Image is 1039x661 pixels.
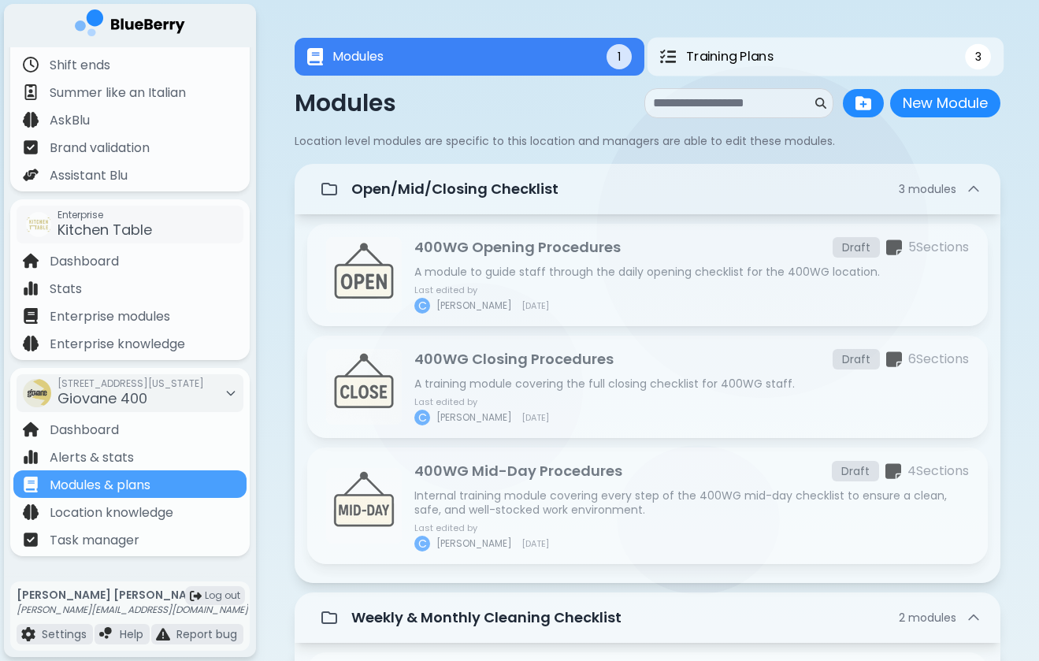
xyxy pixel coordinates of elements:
button: Training PlansTraining Plans3 [648,38,1004,76]
span: Enterprise [58,209,152,221]
span: Modules [332,47,384,66]
a: 400WG Mid-Day Procedures400WG Mid-Day ProceduresDraftsections icon4SectionsInternal training modu... [307,447,988,564]
img: Modules [307,48,323,66]
span: [PERSON_NAME] [436,537,512,550]
p: Summer like an Italian [50,84,186,102]
p: Help [120,627,143,641]
img: sections icon [885,462,901,481]
p: Last edited by [414,523,549,533]
img: file icon [23,449,39,465]
span: 3 [975,50,981,64]
img: file icon [23,112,39,128]
p: Open/Mid/Closing Checklist [351,178,558,200]
img: file icon [23,167,39,183]
p: Location level modules are specific to this location and managers are able to edit these modules. [295,134,1000,148]
p: Last edited by [414,397,549,407]
img: file icon [23,336,39,351]
p: Shift ends [50,56,110,75]
img: file icon [23,84,39,100]
p: 6 Section s [908,350,969,369]
p: Location knowledge [50,503,173,522]
img: file icon [23,253,39,269]
span: Giovane 400 [58,388,147,408]
button: ModulesModules1 [295,38,644,76]
p: 400WG Opening Procedures [414,236,621,258]
span: 1 [618,50,621,64]
p: Internal training module covering every step of the 400WG mid-day checklist to ensure a clean, sa... [414,488,969,517]
img: sections icon [886,239,902,257]
p: [PERSON_NAME] [PERSON_NAME] [17,588,248,602]
p: Enterprise modules [50,307,170,326]
p: A module to guide staff through the daily opening checklist for the 400WG location. [414,265,969,279]
span: 2 [899,611,956,625]
span: 3 [899,182,956,196]
img: file icon [23,139,39,155]
p: Task manager [50,531,139,550]
p: Dashboard [50,252,119,271]
p: Enterprise knowledge [50,335,185,354]
img: company thumbnail [23,379,51,407]
span: [DATE] [521,413,549,422]
p: A training module covering the full closing checklist for 400WG staff. [414,377,969,391]
span: [STREET_ADDRESS][US_STATE] [58,377,204,390]
img: file icon [23,532,39,548]
span: Kitchen Table [58,220,152,240]
img: file icon [21,627,35,641]
span: module s [908,181,956,197]
span: [DATE] [521,301,549,310]
p: Dashboard [50,421,119,440]
p: [PERSON_NAME][EMAIL_ADDRESS][DOMAIN_NAME] [17,603,248,616]
img: file icon [23,57,39,72]
a: 400WG Closing Procedures400WG Closing ProceduresDraftsections icon6SectionsA training module cove... [307,336,988,438]
span: module s [908,610,956,626]
img: 400WG Opening Procedures [326,237,402,313]
div: Draft [833,237,880,258]
button: New Module [890,89,1000,117]
img: file icon [23,308,39,324]
img: folder plus icon [855,95,871,111]
img: Training Plans [660,49,676,65]
p: 5 Section s [908,238,969,257]
a: 400WG Opening Procedures400WG Opening ProceduresDraftsections icon5SectionsA module to guide staf... [307,224,988,326]
img: sections icon [886,351,902,369]
img: file icon [23,280,39,296]
p: AskBlu [50,111,90,130]
p: Brand validation [50,139,150,158]
p: Report bug [176,627,237,641]
p: Settings [42,627,87,641]
span: [PERSON_NAME] [436,299,512,312]
p: Stats [50,280,82,299]
span: Training Plans [686,47,774,66]
span: C [418,537,427,551]
p: Modules [295,89,396,117]
div: Draft [832,461,879,481]
img: file icon [23,477,39,492]
img: file icon [99,627,113,641]
img: file icon [23,504,39,520]
img: company logo [75,9,185,42]
img: search icon [815,98,826,109]
span: C [418,299,427,313]
p: Assistant Blu [50,166,128,185]
img: file icon [156,627,170,641]
span: [DATE] [521,539,549,548]
span: Log out [205,589,240,602]
img: 400WG Mid-Day Procedures [326,468,402,544]
p: 400WG Closing Procedures [414,348,614,370]
img: logout [190,590,202,602]
p: 400WG Mid-Day Procedures [414,460,622,482]
span: [PERSON_NAME] [436,411,512,424]
div: Draft [833,349,880,369]
p: Alerts & stats [50,448,134,467]
p: 4 Section s [907,462,969,481]
p: Modules & plans [50,476,150,495]
p: Last edited by [414,285,549,295]
img: file icon [23,421,39,437]
span: C [418,410,427,425]
img: 400WG Closing Procedures [326,349,402,425]
p: Weekly & Monthly Cleaning Checklist [351,607,622,629]
img: company thumbnail [26,212,51,237]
